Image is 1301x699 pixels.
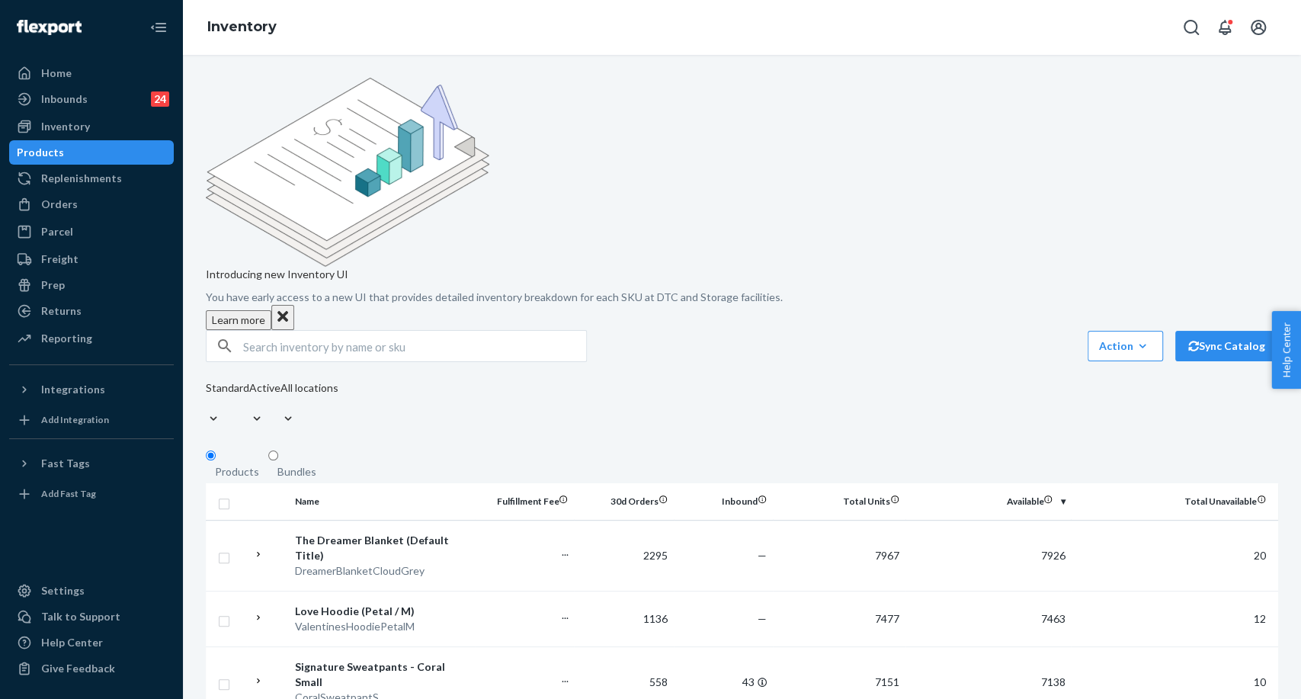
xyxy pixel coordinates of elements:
input: Standard [206,396,207,411]
td: 2295 [574,520,673,591]
a: Orders [9,192,174,216]
p: You have early access to a new UI that provides detailed inventory breakdown for each SKU at DTC ... [206,290,1278,305]
th: Available [905,483,1071,520]
div: Freight [41,252,79,267]
button: Give Feedback [9,656,174,681]
div: Home [41,66,72,81]
input: Bundles [268,451,278,460]
div: Inbounds [41,91,88,107]
div: Bundles [277,464,316,479]
div: DreamerBlanketCloudGrey [295,563,469,579]
div: The Dreamer Blanket (Default Title) [295,533,469,563]
div: Reporting [41,331,92,346]
div: Add Fast Tag [41,487,96,500]
a: Products [9,140,174,165]
a: Help Center [9,630,174,655]
button: Fast Tags [9,451,174,476]
th: Total Unavailable [1071,483,1278,520]
a: Inventory [9,114,174,139]
div: Prep [41,277,65,293]
a: Add Integration [9,408,174,432]
p: Introducing new Inventory UI [206,267,1278,282]
div: Add Integration [41,413,109,426]
div: Action [1099,338,1152,354]
div: Standard [206,380,249,396]
button: Help Center [1271,311,1301,389]
input: All locations [280,396,282,411]
a: Inbounds24 [9,87,174,111]
div: All locations [280,380,338,396]
a: Freight [9,247,174,271]
div: Products [17,145,64,160]
div: Products [215,464,259,479]
button: Action [1088,331,1163,361]
div: Give Feedback [41,661,115,676]
th: Name [289,483,475,520]
span: 7477 [875,612,899,625]
span: 7463 [1040,612,1065,625]
a: Add Fast Tag [9,482,174,506]
th: Fulfillment Fee [475,483,574,520]
span: 10 [1254,675,1266,688]
div: Help Center [41,635,103,650]
a: Home [9,61,174,85]
img: Flexport logo [17,20,82,35]
span: — [758,549,767,562]
button: Open notifications [1210,12,1240,43]
div: Integrations [41,382,105,397]
span: Support [30,11,85,24]
span: 7151 [875,675,899,688]
span: 7138 [1040,675,1065,688]
div: Returns [41,303,82,319]
div: Parcel [41,224,73,239]
div: Replenishments [41,171,122,186]
div: ValentinesHoodiePetalM [295,619,469,634]
a: Prep [9,273,174,297]
th: 30d Orders [574,483,673,520]
div: Active [249,380,280,396]
div: 24 [151,91,169,107]
ol: breadcrumbs [195,5,289,50]
p: ... [481,671,568,686]
span: — [758,612,767,625]
img: new-reports-banner-icon.82668bd98b6a51aee86340f2a7b77ae3.png [206,78,489,267]
div: Fast Tags [41,456,90,471]
a: Returns [9,299,174,323]
a: Settings [9,579,174,603]
a: Reporting [9,326,174,351]
th: Inbound [674,483,773,520]
button: Open Search Box [1176,12,1206,43]
div: Inventory [41,119,90,134]
button: Open account menu [1243,12,1274,43]
div: Signature Sweatpants - Coral Small [295,659,469,690]
div: Love Hoodie (Petal / M) [295,604,469,619]
p: ... [481,608,568,623]
td: 1136 [574,591,673,646]
span: 7926 [1040,549,1065,562]
button: Close Navigation [143,12,174,43]
button: Integrations [9,377,174,402]
button: Talk to Support [9,604,174,629]
div: Talk to Support [41,609,120,624]
span: 7967 [875,549,899,562]
a: Replenishments [9,166,174,191]
input: Active [249,396,251,411]
div: Orders [41,197,78,212]
button: Sync Catalog [1175,331,1278,361]
a: Parcel [9,220,174,244]
span: 20 [1254,549,1266,562]
input: Search inventory by name or sku [243,331,586,361]
div: Settings [41,583,85,598]
button: Learn more [206,310,271,330]
span: 12 [1254,612,1266,625]
input: Products [206,451,216,460]
p: ... [481,544,568,560]
th: Total Units [773,483,905,520]
a: Inventory [207,18,277,35]
button: Close [271,305,294,330]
